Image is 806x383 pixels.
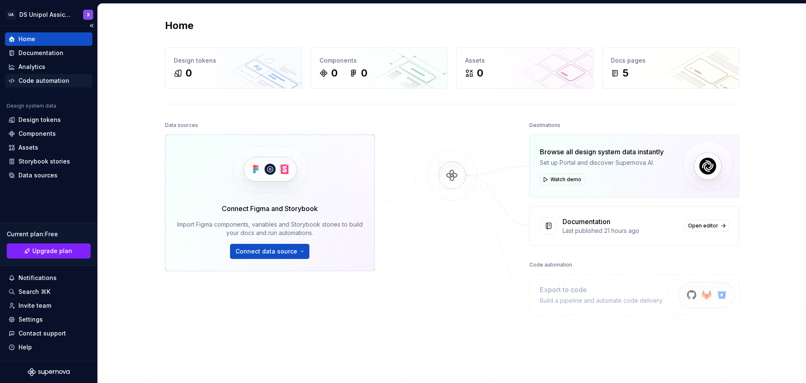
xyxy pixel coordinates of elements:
[5,299,92,312] a: Invite team
[32,247,72,255] span: Upgrade plan
[18,143,38,152] div: Assets
[7,230,91,238] div: Current plan : Free
[540,285,663,295] div: Export to code
[18,329,66,338] div: Contact support
[19,11,73,19] div: DS Unipol Assicurazioni
[18,49,63,57] div: Documentation
[623,66,628,80] div: 5
[165,119,198,131] div: Data sources
[5,74,92,87] a: Code automation
[165,48,302,89] a: Design tokens0
[477,66,483,80] div: 0
[319,56,439,65] div: Components
[688,222,718,229] span: Open editor
[177,220,363,237] div: Import Figma components, variables and Storybook stories to build your docs and run automations.
[5,169,92,182] a: Data sources
[331,66,338,80] div: 0
[5,271,92,285] button: Notifications
[18,63,45,71] div: Analytics
[563,217,610,227] div: Documentation
[311,48,448,89] a: Components00
[5,313,92,326] a: Settings
[5,46,92,60] a: Documentation
[456,48,594,89] a: Assets0
[18,171,58,180] div: Data sources
[540,147,664,157] div: Browse all design system data instantly
[7,243,91,259] button: Upgrade plan
[222,203,318,214] div: Connect Figma and Storybook
[5,32,92,46] a: Home
[5,113,92,127] a: Design tokens
[5,141,92,154] a: Assets
[5,127,92,140] a: Components
[7,103,56,109] div: Design system data
[165,19,194,32] h2: Home
[87,11,90,18] div: X
[18,129,56,138] div: Components
[5,327,92,340] button: Contact support
[18,35,35,43] div: Home
[18,315,43,324] div: Settings
[550,176,581,183] span: Watch demo
[540,158,664,167] div: Set up Portal and discover Supernova AI.
[684,220,729,232] a: Open editor
[5,155,92,168] a: Storybook stories
[6,10,16,20] div: UA
[540,296,663,305] div: Build a pipeline and automate code delivery.
[563,227,679,235] div: Last published 21 hours ago
[28,368,70,376] svg: Supernova Logo
[2,5,96,24] button: UADS Unipol AssicurazioniX
[18,116,61,124] div: Design tokens
[186,66,192,80] div: 0
[611,56,730,65] div: Docs pages
[361,66,367,80] div: 0
[18,343,32,351] div: Help
[18,77,69,85] div: Code automation
[18,301,51,310] div: Invite team
[5,60,92,74] a: Analytics
[86,20,97,32] button: Collapse sidebar
[540,174,585,185] button: Watch demo
[174,56,293,65] div: Design tokens
[5,285,92,298] button: Search ⌘K
[18,274,57,282] div: Notifications
[230,244,309,259] button: Connect data source
[5,341,92,354] button: Help
[465,56,585,65] div: Assets
[602,48,739,89] a: Docs pages5
[529,119,560,131] div: Destinations
[18,157,70,166] div: Storybook stories
[236,247,297,256] span: Connect data source
[18,288,50,296] div: Search ⌘K
[529,259,572,271] div: Code automation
